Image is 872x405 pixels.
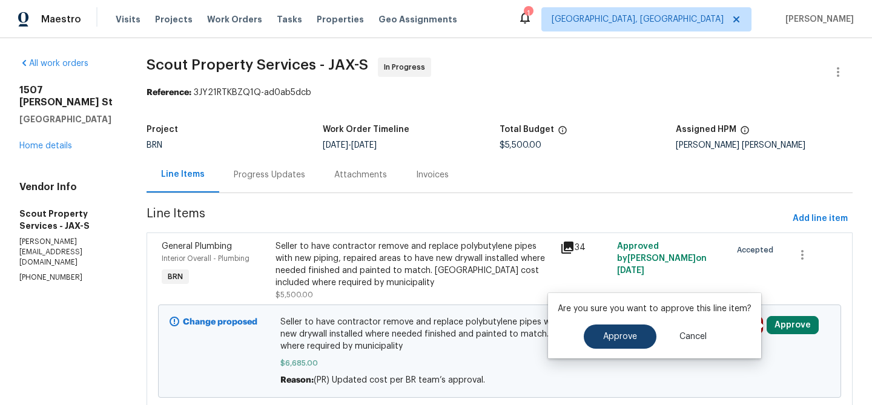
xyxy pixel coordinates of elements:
span: BRN [163,271,188,283]
span: Geo Assignments [378,13,457,25]
span: [DATE] [351,141,377,150]
span: Cancel [679,332,707,341]
p: Are you sure you want to approve this line item? [558,303,751,315]
button: Approve [584,324,656,349]
div: Invoices [416,169,449,181]
span: The hpm assigned to this work order. [740,125,750,141]
span: [DATE] [323,141,348,150]
span: (PR) Updated cost per BR team’s approval. [314,376,485,384]
span: Approve [603,332,637,341]
a: Home details [19,142,72,150]
span: The total cost of line items that have been proposed by Opendoor. This sum includes line items th... [558,125,567,141]
span: In Progress [384,61,430,73]
h5: Scout Property Services - JAX-S [19,208,117,232]
span: $6,685.00 [280,357,718,369]
span: Work Orders [207,13,262,25]
h5: Work Order Timeline [323,125,409,134]
span: Line Items [147,208,788,230]
div: Seller to have contractor remove and replace polybutylene pipes with new piping, repaired areas t... [276,240,553,289]
span: Approved by [PERSON_NAME] on [617,242,707,275]
div: 34 [560,240,610,255]
span: Seller to have contractor remove and replace polybutylene pipes with new piping, repaired areas t... [280,316,718,352]
h5: [GEOGRAPHIC_DATA] [19,113,117,125]
div: Line Items [161,168,205,180]
p: [PHONE_NUMBER] [19,272,117,283]
span: Accepted [737,244,778,256]
span: Scout Property Services - JAX-S [147,58,368,72]
span: Properties [317,13,364,25]
span: General Plumbing [162,242,232,251]
span: $5,500.00 [276,291,313,298]
span: - [323,141,377,150]
b: Change proposed [183,318,257,326]
button: Add line item [788,208,853,230]
span: Projects [155,13,193,25]
span: Reason: [280,376,314,384]
span: BRN [147,141,162,150]
div: Progress Updates [234,169,305,181]
button: Cancel [660,324,726,349]
div: 1 [524,7,532,19]
div: [PERSON_NAME] [PERSON_NAME] [676,141,853,150]
h5: Total Budget [500,125,554,134]
div: Attachments [334,169,387,181]
span: Interior Overall - Plumbing [162,255,249,262]
div: 3JY21RTKBZQ1Q-ad0ab5dcb [147,87,853,99]
h5: Assigned HPM [676,125,736,134]
span: [DATE] [617,266,644,275]
span: Visits [116,13,140,25]
span: $5,500.00 [500,141,541,150]
span: [GEOGRAPHIC_DATA], [GEOGRAPHIC_DATA] [552,13,724,25]
span: [PERSON_NAME] [781,13,854,25]
span: Tasks [277,15,302,24]
p: [PERSON_NAME][EMAIL_ADDRESS][DOMAIN_NAME] [19,237,117,268]
span: Maestro [41,13,81,25]
a: All work orders [19,59,88,68]
h4: Vendor Info [19,181,117,193]
b: Reference: [147,88,191,97]
h2: 1507 [PERSON_NAME] St [19,84,117,108]
button: Approve [767,316,819,334]
h5: Project [147,125,178,134]
span: Add line item [793,211,848,226]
